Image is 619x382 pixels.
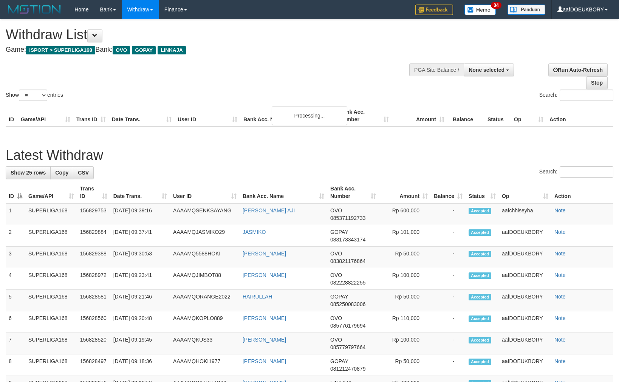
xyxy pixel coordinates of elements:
[110,268,170,290] td: [DATE] 09:23:41
[379,182,431,203] th: Amount: activate to sort column ascending
[379,354,431,376] td: Rp 50,000
[464,5,496,15] img: Button%20Memo.svg
[77,311,110,333] td: 156828560
[6,90,63,101] label: Show entries
[379,225,431,247] td: Rp 101,000
[548,63,608,76] a: Run Auto-Refresh
[379,247,431,268] td: Rp 50,000
[77,333,110,354] td: 156828520
[77,290,110,311] td: 156828581
[11,170,46,176] span: Show 25 rows
[330,344,365,350] span: Copy 085779797664 to clipboard
[469,67,504,73] span: None selected
[484,105,511,127] th: Status
[330,229,348,235] span: GOPAY
[6,182,25,203] th: ID: activate to sort column descending
[25,333,77,354] td: SUPERLIGA168
[110,290,170,311] td: [DATE] 09:21:46
[77,225,110,247] td: 156829884
[469,359,491,365] span: Accepted
[554,337,566,343] a: Note
[330,358,348,364] span: GOPAY
[330,337,342,343] span: OVO
[469,229,491,236] span: Accepted
[379,290,431,311] td: Rp 50,000
[110,311,170,333] td: [DATE] 09:20:48
[170,268,240,290] td: AAAAMQJIMBOT88
[170,333,240,354] td: AAAAMQKUS33
[499,311,551,333] td: aafDOEUKBORY
[55,170,68,176] span: Copy
[491,2,501,9] span: 34
[330,301,365,307] span: Copy 085250083006 to clipboard
[175,105,240,127] th: User ID
[330,251,342,257] span: OVO
[499,354,551,376] td: aafDOEUKBORY
[50,166,73,179] a: Copy
[586,76,608,89] a: Stop
[469,272,491,279] span: Accepted
[78,170,89,176] span: CSV
[431,182,466,203] th: Balance: activate to sort column ascending
[469,251,491,257] span: Accepted
[170,203,240,225] td: AAAAMQSENKSAYANG
[469,208,491,214] span: Accepted
[447,105,484,127] th: Balance
[110,247,170,268] td: [DATE] 09:30:53
[539,90,613,101] label: Search:
[6,105,18,127] th: ID
[6,247,25,268] td: 3
[6,333,25,354] td: 7
[554,207,566,213] a: Note
[330,280,365,286] span: Copy 082228822255 to clipboard
[554,251,566,257] a: Note
[431,203,466,225] td: -
[170,247,240,268] td: AAAAMQ5588HOKI
[499,203,551,225] td: aafchhiseyha
[243,251,286,257] a: [PERSON_NAME]
[469,294,491,300] span: Accepted
[6,27,405,42] h1: Withdraw List
[170,311,240,333] td: AAAAMQKOPLO889
[170,290,240,311] td: AAAAMQORANGE2022
[73,105,109,127] th: Trans ID
[110,225,170,247] td: [DATE] 09:37:41
[499,225,551,247] td: aafDOEUKBORY
[431,247,466,268] td: -
[379,311,431,333] td: Rp 110,000
[110,354,170,376] td: [DATE] 09:18:36
[431,333,466,354] td: -
[25,268,77,290] td: SUPERLIGA168
[499,268,551,290] td: aafDOEUKBORY
[431,290,466,311] td: -
[25,290,77,311] td: SUPERLIGA168
[19,90,47,101] select: Showentries
[327,182,379,203] th: Bank Acc. Number: activate to sort column ascending
[499,290,551,311] td: aafDOEUKBORY
[336,105,392,127] th: Bank Acc. Number
[132,46,156,54] span: GOPAY
[243,229,266,235] a: JASMIKO
[77,247,110,268] td: 156829388
[539,166,613,178] label: Search:
[330,215,365,221] span: Copy 085371192733 to clipboard
[6,148,613,163] h1: Latest Withdraw
[499,333,551,354] td: aafDOEUKBORY
[330,207,342,213] span: OVO
[551,182,613,203] th: Action
[6,268,25,290] td: 4
[18,105,73,127] th: Game/API
[330,272,342,278] span: OVO
[25,225,77,247] td: SUPERLIGA168
[6,4,63,15] img: MOTION_logo.png
[464,63,514,76] button: None selected
[330,366,365,372] span: Copy 081212470879 to clipboard
[170,225,240,247] td: AAAAMQJASMIKO29
[554,315,566,321] a: Note
[77,354,110,376] td: 156828497
[243,337,286,343] a: [PERSON_NAME]
[25,247,77,268] td: SUPERLIGA168
[330,294,348,300] span: GOPAY
[25,182,77,203] th: Game/API: activate to sort column ascending
[158,46,186,54] span: LINKAJA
